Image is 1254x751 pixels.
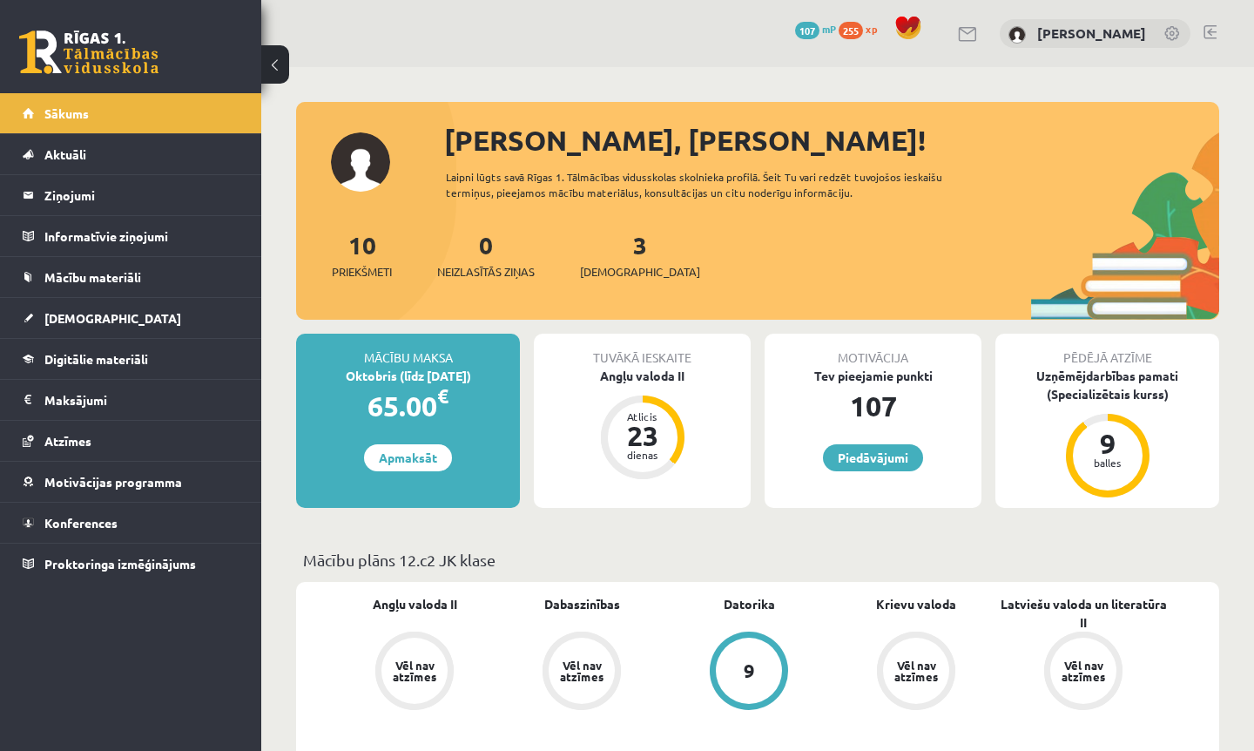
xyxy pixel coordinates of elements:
[765,367,981,385] div: Tev pieejamie punkti
[1037,24,1146,42] a: [PERSON_NAME]
[795,22,836,36] a: 107 mP
[1008,26,1026,44] img: Nellija Liepa
[557,660,606,682] div: Vēl nav atzīmes
[437,229,535,281] a: 0Neizlasītās ziņas
[296,385,520,427] div: 65.00
[44,433,91,449] span: Atzīmes
[1082,430,1134,457] div: 9
[44,216,239,256] legend: Informatīvie ziņojumi
[534,334,751,367] div: Tuvākā ieskaite
[876,595,956,613] a: Krievu valoda
[23,216,239,256] a: Informatīvie ziņojumi
[331,632,498,714] a: Vēl nav atzīmes
[23,544,239,584] a: Proktoringa izmēģinājums
[44,556,196,572] span: Proktoringa izmēģinājums
[23,298,239,338] a: [DEMOGRAPHIC_DATA]
[44,105,89,121] span: Sākums
[795,22,819,39] span: 107
[866,22,877,36] span: xp
[995,367,1219,403] div: Uzņēmējdarbības pamati (Specializētais kurss)
[1000,632,1167,714] a: Vēl nav atzīmes
[534,367,751,385] div: Angļu valoda II
[995,367,1219,500] a: Uzņēmējdarbības pamati (Specializētais kurss) 9 balles
[765,385,981,427] div: 107
[44,351,148,367] span: Digitālie materiāli
[839,22,886,36] a: 255 xp
[19,30,158,74] a: Rīgas 1. Tālmācības vidusskola
[390,660,439,682] div: Vēl nav atzīmes
[44,474,182,490] span: Motivācijas programma
[995,334,1219,367] div: Pēdējā atzīme
[332,229,392,281] a: 10Priekšmeti
[437,263,535,281] span: Neizlasītās ziņas
[23,339,239,379] a: Digitālie materiāli
[580,229,700,281] a: 3[DEMOGRAPHIC_DATA]
[724,595,775,613] a: Datorika
[44,146,86,162] span: Aktuāli
[617,411,669,422] div: Atlicis
[364,444,452,471] a: Apmaksāt
[44,310,181,326] span: [DEMOGRAPHIC_DATA]
[23,380,239,420] a: Maksājumi
[296,334,520,367] div: Mācību maksa
[332,263,392,281] span: Priekšmeti
[23,421,239,461] a: Atzīmes
[833,632,1000,714] a: Vēl nav atzīmes
[534,367,751,482] a: Angļu valoda II Atlicis 23 dienas
[437,383,448,409] span: €
[665,632,833,714] a: 9
[765,334,981,367] div: Motivācija
[44,380,239,420] legend: Maksājumi
[839,22,863,39] span: 255
[498,632,665,714] a: Vēl nav atzīmes
[23,93,239,133] a: Sākums
[617,450,669,460] div: dienas
[23,175,239,215] a: Ziņojumi
[23,503,239,543] a: Konferences
[1082,457,1134,468] div: balles
[23,462,239,502] a: Motivācijas programma
[892,660,940,682] div: Vēl nav atzīmes
[1000,595,1167,632] a: Latviešu valoda un literatūra II
[373,595,457,613] a: Angļu valoda II
[303,548,1212,572] p: Mācību plāns 12.c2 JK klase
[822,22,836,36] span: mP
[44,269,141,285] span: Mācību materiāli
[44,175,239,215] legend: Ziņojumi
[444,119,1219,161] div: [PERSON_NAME], [PERSON_NAME]!
[580,263,700,281] span: [DEMOGRAPHIC_DATA]
[23,134,239,174] a: Aktuāli
[296,367,520,385] div: Oktobris (līdz [DATE])
[44,515,118,531] span: Konferences
[544,595,620,613] a: Dabaszinības
[446,169,1000,200] div: Laipni lūgts savā Rīgas 1. Tālmācības vidusskolas skolnieka profilā. Šeit Tu vari redzēt tuvojošo...
[617,422,669,450] div: 23
[23,257,239,297] a: Mācību materiāli
[1059,660,1108,682] div: Vēl nav atzīmes
[823,444,923,471] a: Piedāvājumi
[744,661,755,680] div: 9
